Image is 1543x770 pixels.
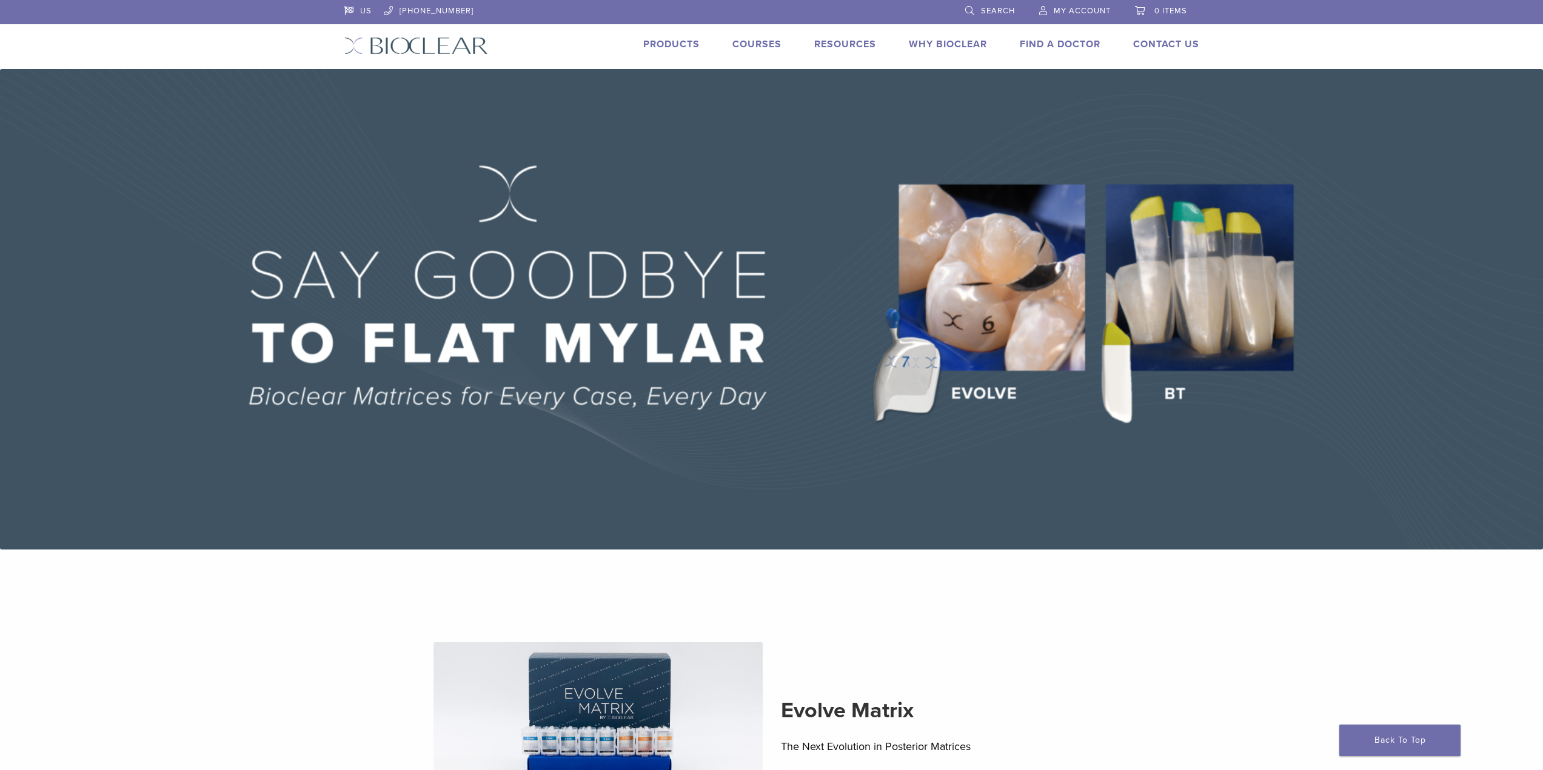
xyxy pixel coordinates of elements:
a: Courses [732,38,782,50]
a: Products [643,38,700,50]
span: 0 items [1154,6,1187,16]
h2: Evolve Matrix [781,696,1110,725]
a: Contact Us [1133,38,1199,50]
span: Search [981,6,1015,16]
span: My Account [1054,6,1111,16]
a: Find A Doctor [1020,38,1100,50]
img: Bioclear [344,37,488,55]
a: Why Bioclear [909,38,987,50]
p: The Next Evolution in Posterior Matrices [781,737,1110,755]
a: Back To Top [1339,725,1461,756]
a: Resources [814,38,876,50]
